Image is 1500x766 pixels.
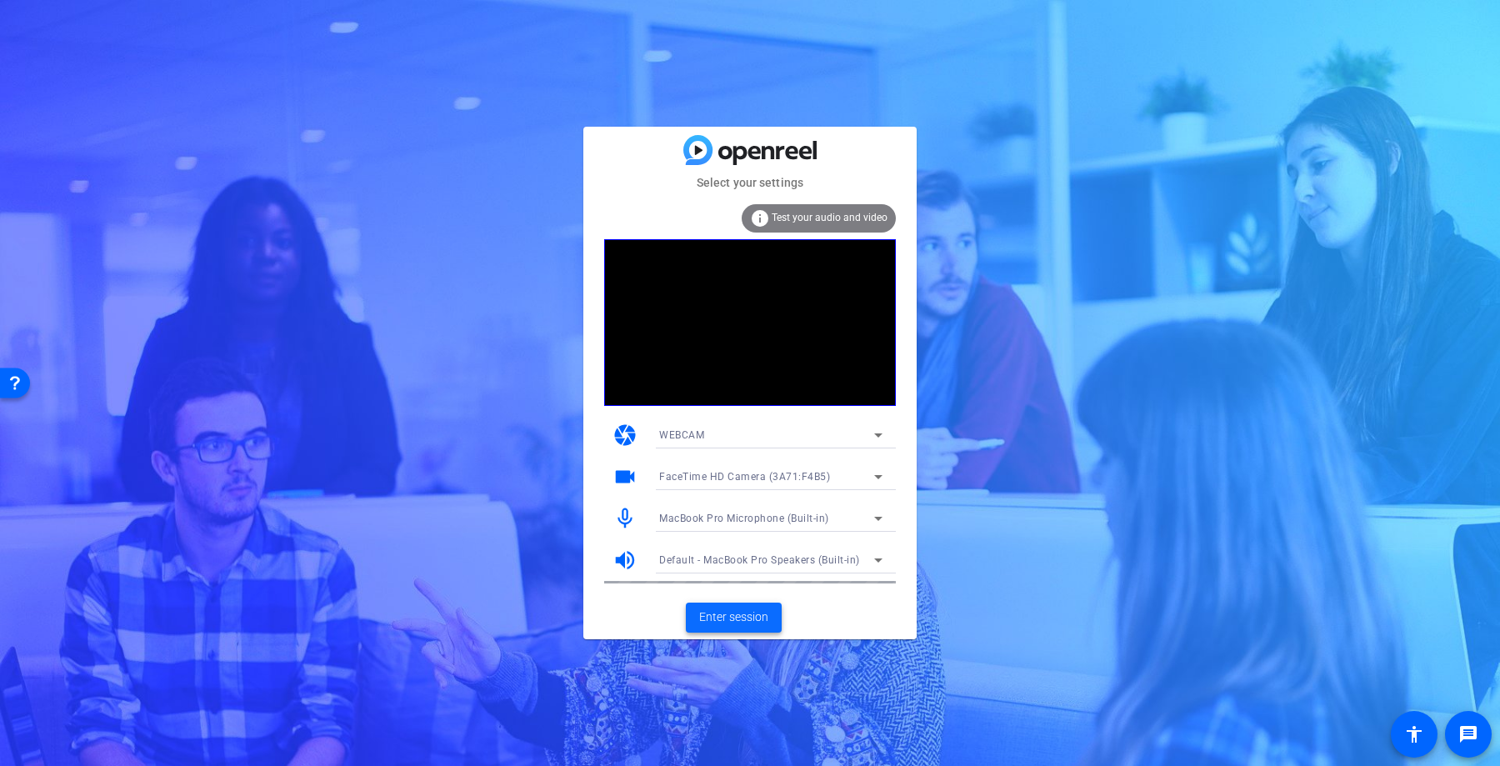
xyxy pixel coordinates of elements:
[686,603,782,633] button: Enter session
[1458,724,1478,744] mat-icon: message
[612,548,637,573] mat-icon: volume_up
[612,464,637,489] mat-icon: videocam
[659,471,830,483] span: FaceTime HD Camera (3A71:F4B5)
[683,135,817,164] img: blue-gradient.svg
[659,554,860,566] span: Default - MacBook Pro Speakers (Built-in)
[772,212,887,223] span: Test your audio and video
[1404,724,1424,744] mat-icon: accessibility
[699,608,768,626] span: Enter session
[612,506,637,531] mat-icon: mic_none
[583,173,917,192] mat-card-subtitle: Select your settings
[659,513,829,524] span: MacBook Pro Microphone (Built-in)
[612,423,637,448] mat-icon: camera
[750,208,770,228] mat-icon: info
[659,429,704,441] span: WEBCAM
